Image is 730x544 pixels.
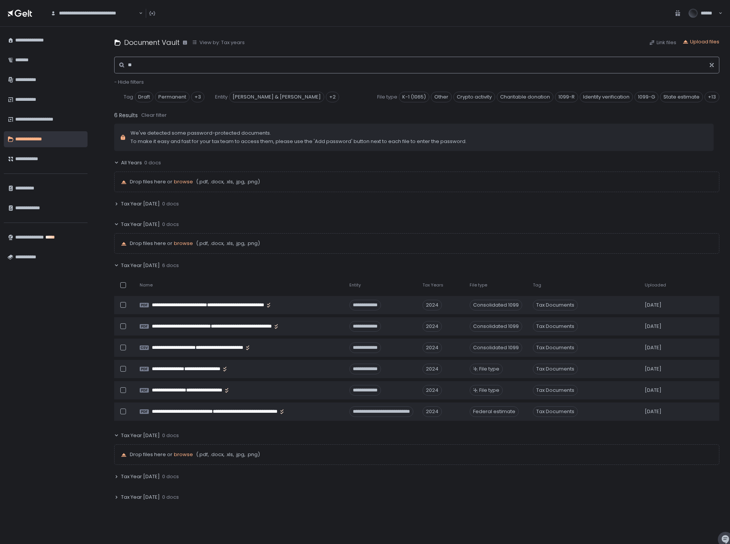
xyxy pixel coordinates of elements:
span: Draft [135,92,153,102]
span: Entity [349,282,361,288]
span: File type [479,387,499,394]
span: Tax Documents [533,406,578,417]
div: +3 [191,92,204,102]
span: [DATE] [645,366,661,372]
span: We've detected some password-protected documents. [131,130,467,137]
button: View by: Tax years [192,39,245,46]
span: Charitable donation [497,92,553,102]
button: browse [174,240,193,247]
span: Tax Documents [533,342,578,353]
span: Permanent [155,92,190,102]
div: 2024 [422,406,442,417]
div: 2024 [422,300,442,310]
span: (.pdf, .docx, .xls, .jpg, .png) [194,240,260,247]
span: Tax Year [DATE] [121,432,160,439]
span: - Hide filters [114,78,144,86]
div: 2024 [422,342,442,353]
span: [DATE] [645,302,661,309]
span: File type [377,94,397,100]
button: Link files [649,39,676,46]
span: File type [470,282,487,288]
span: File type [479,366,499,372]
div: Consolidated 1099 [470,300,522,310]
button: browse [174,451,193,458]
span: Name [140,282,153,288]
div: 2024 [422,385,442,396]
button: Clear filter [141,111,167,119]
span: All Years [121,159,142,166]
span: To make it easy and fast for your tax team to access them, please use the 'Add password' button n... [131,138,467,145]
span: (.pdf, .docx, .xls, .jpg, .png) [194,451,260,458]
p: Drop files here or [130,451,713,458]
span: 0 docs [162,200,179,207]
span: Tax Documents [533,300,578,310]
div: 2024 [422,321,442,332]
p: Drop files here or [130,178,713,185]
span: Other [431,92,452,102]
span: (.pdf, .docx, .xls, .jpg, .png) [194,178,260,185]
span: Tax Year [DATE] [121,200,160,207]
div: Clear filter [141,112,167,119]
span: Identity verification [580,92,633,102]
span: Tag [124,94,133,100]
span: Tax Year [DATE] [121,262,160,269]
span: 0 docs [144,159,161,166]
span: Crypto activity [453,92,495,102]
div: +13 [704,92,719,102]
div: +2 [326,92,339,102]
span: Entity [215,94,228,100]
span: Tax Year [DATE] [121,494,160,501]
span: 0 docs [162,432,179,439]
span: State estimate [660,92,703,102]
span: Tax Years [422,282,443,288]
span: 0 docs [162,494,179,501]
div: 2024 [422,364,442,374]
span: Tag [533,282,541,288]
span: [DATE] [645,323,661,330]
span: Tax Documents [533,364,578,374]
h1: Document Vault [124,37,180,48]
span: 0 docs [162,473,179,480]
span: 1099-G [634,92,658,102]
span: 0 docs [162,221,179,228]
span: 1099-R [555,92,578,102]
span: Tax Year [DATE] [121,221,160,228]
span: Uploaded [645,282,666,288]
div: Consolidated 1099 [470,321,522,332]
span: Tax Documents [533,385,578,396]
div: Consolidated 1099 [470,342,522,353]
div: Search for option [46,5,143,21]
span: [DATE] [645,344,661,351]
span: [PERSON_NAME] & [PERSON_NAME] [229,92,324,102]
span: 6 Results [114,111,138,119]
p: Drop files here or [130,240,713,247]
span: K-1 (1065) [399,92,429,102]
span: 6 docs [162,262,179,269]
button: browse [174,178,193,185]
button: - Hide filters [114,79,144,86]
button: Upload files [682,38,719,45]
span: Tax Documents [533,321,578,332]
div: Federal estimate [470,406,519,417]
span: Tax Year [DATE] [121,473,160,480]
span: [DATE] [645,408,661,415]
span: [DATE] [645,387,661,394]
